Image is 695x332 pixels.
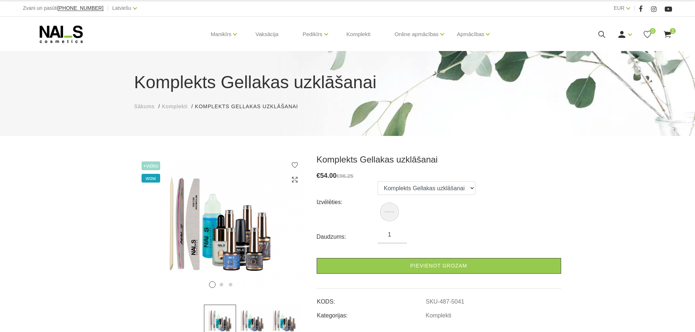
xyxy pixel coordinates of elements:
[317,258,561,274] a: Pievienot grozam
[426,298,464,305] a: SKU-487-5041
[663,30,672,39] a: 1
[317,292,425,306] td: KODS:
[320,172,337,179] span: 54.00
[317,154,561,165] h3: Komplekts Gellakas uzklāšanai
[317,306,425,320] td: Kategorijas:
[162,103,188,110] a: Komplekti
[250,17,284,52] a: Vaksācija
[134,103,155,110] a: Sākums
[317,172,320,179] span: €
[394,20,439,49] a: Online apmācības
[650,28,656,34] span: 0
[634,4,635,13] span: |
[670,28,676,34] span: 1
[107,4,109,13] span: |
[142,161,161,170] span: +Video
[229,283,232,286] button: 3 of 3
[58,5,104,11] a: [PHONE_NUMBER]
[381,204,398,220] img: Komplekts Gellakas uzklāšanai
[211,20,232,49] a: Manikīrs
[142,174,161,183] span: wow
[337,173,354,179] s: €96.25
[134,103,155,109] span: Sākums
[643,30,652,39] a: 0
[220,283,223,286] button: 2 of 3
[209,281,216,288] button: 1 of 3
[134,69,561,95] h1: Komplekts Gellakas uzklāšanai
[23,4,104,13] div: Zvani un pasūti
[302,20,322,49] a: Pedikīrs
[317,231,378,243] div: Daudzums:
[614,4,625,12] a: EUR
[162,103,188,109] span: Komplekti
[317,196,378,208] div: Izvēlēties:
[341,17,377,52] a: Komplekti
[112,4,131,12] a: Latviešu
[457,20,484,49] a: Apmācības
[134,154,306,294] img: ...
[195,103,305,110] li: Komplekts Gellakas uzklāšanai
[426,312,451,319] a: Komplekti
